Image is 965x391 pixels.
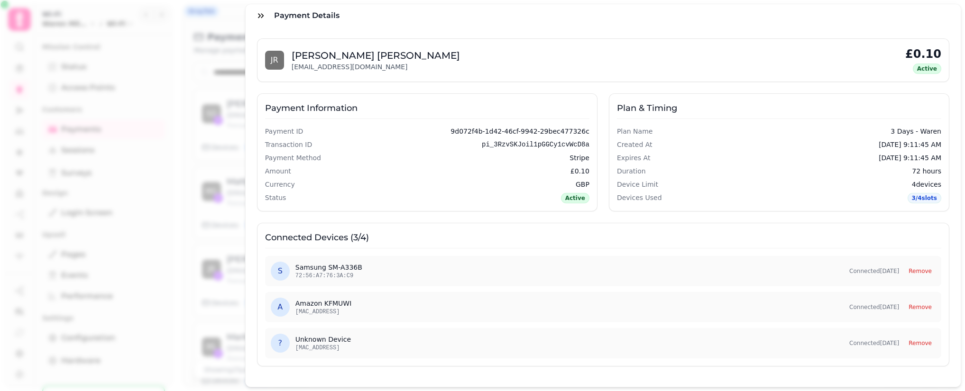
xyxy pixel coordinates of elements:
dt: Status [265,193,286,203]
p: 72:56:A7:76:3A:C9 [295,272,362,280]
p: [MAC_ADDRESS] [295,308,352,316]
button: Remove device [905,265,936,277]
dt: Currency [265,180,295,189]
p: Samsung SM-A336B [295,263,362,272]
h3: Connected Devices ( 3 / 4 ) [265,231,941,248]
dt: Payment ID [265,127,303,136]
dd: [DATE] 9:11:45 AM [879,140,941,149]
dd: 3 Days - Waren [891,127,941,136]
div: £0.10 [905,46,941,62]
dt: Amount [265,166,291,176]
button: Remove device [905,337,936,349]
h3: Payment Details [274,10,343,21]
dd: Stripe [570,153,589,163]
dt: Plan Name [617,127,653,136]
dd: pi_3RzvSKJoil1pGGCy1cvWcD8a [482,140,589,149]
p: [EMAIL_ADDRESS][DOMAIN_NAME] [292,62,460,72]
dd: GBP [576,180,589,189]
dt: Transaction ID [265,140,312,149]
dd: [DATE] 9:11:45 AM [879,153,941,163]
button: Remove device [905,301,936,313]
p: [MAC_ADDRESS] [295,344,351,352]
div: A [271,298,290,317]
dt: Expires At [617,153,651,163]
dt: Created At [617,140,653,149]
div: Connected [DATE] [849,303,899,311]
p: Unknown Device [295,335,351,344]
dd: £0.10 [570,166,589,176]
dd: 9d072f4b-1d42-46cf-9942-29bec477326c [450,127,589,136]
dt: Devices Used [617,193,662,203]
dt: Payment Method [265,153,321,163]
h2: [PERSON_NAME] [PERSON_NAME] [292,49,460,62]
span: J R [271,56,278,64]
dd: 4 devices [912,180,941,189]
div: ? [271,334,290,353]
p: Amazon KFMUWI [295,299,352,308]
div: Active [913,64,941,74]
h3: Payment Information [265,101,589,119]
div: 3 / 4 slots [908,193,942,203]
div: Active [561,193,589,203]
div: S [271,262,290,281]
dt: Duration [617,166,646,176]
div: Connected [DATE] [849,267,899,275]
dt: Device Limit [617,180,658,189]
h3: Plan & Timing [617,101,941,119]
div: Connected [DATE] [849,339,899,347]
dd: 72 hours [912,166,941,176]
